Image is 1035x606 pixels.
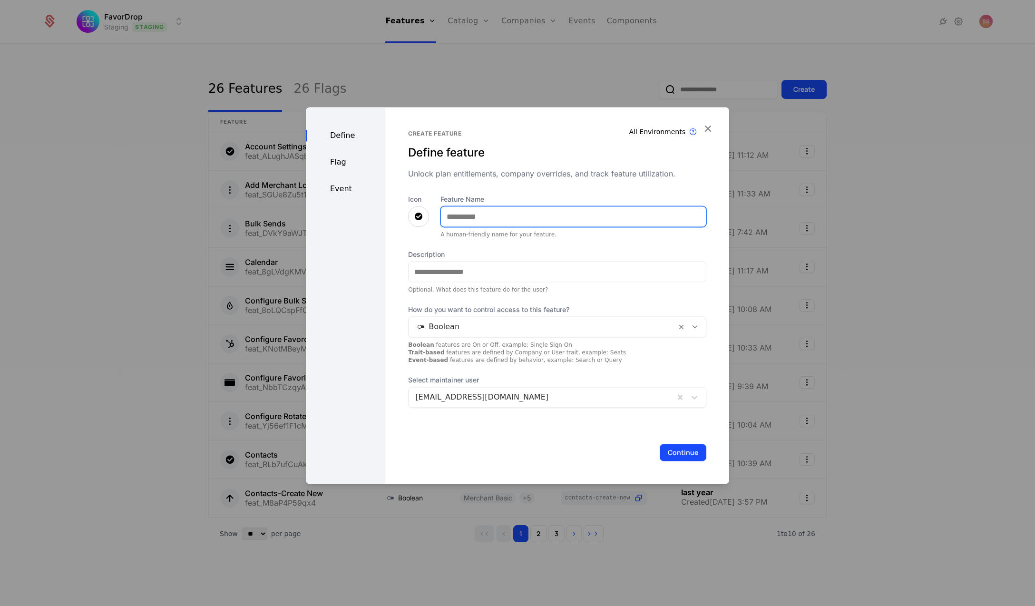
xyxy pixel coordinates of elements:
[306,130,385,141] div: Define
[408,195,429,204] label: Icon
[408,286,706,293] div: Optional. What does this feature do for the user?
[408,349,444,356] strong: Trait-based
[440,195,706,204] label: Feature Name
[306,156,385,168] div: Flag
[440,231,706,238] div: A human-friendly name for your feature.
[408,168,706,179] div: Unlock plan entitlements, company overrides, and track feature utilization.
[408,130,706,137] div: Create feature
[660,444,706,461] button: Continue
[408,357,448,363] strong: Event-based
[408,145,706,160] div: Define feature
[408,305,706,314] span: How do you want to control access to this feature?
[408,342,434,348] strong: Boolean
[408,341,706,364] div: features are On or Off, example: Single Sign On features are defined by Company or User trait, ex...
[408,375,706,385] span: Select maintainer user
[306,183,385,195] div: Event
[629,127,686,137] div: All Environments
[408,250,706,259] label: Description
